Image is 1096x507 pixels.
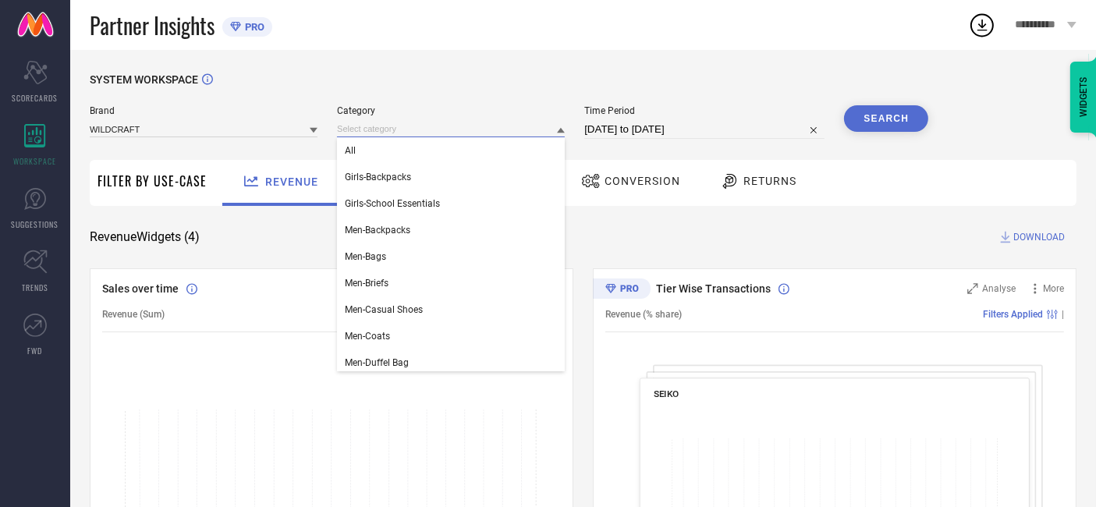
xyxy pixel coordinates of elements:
[584,120,825,139] input: Select time period
[265,175,318,188] span: Revenue
[337,164,565,190] div: Girls-Backpacks
[844,105,928,132] button: Search
[1013,229,1065,245] span: DOWNLOAD
[967,283,978,294] svg: Zoom
[337,296,565,323] div: Men-Casual Shoes
[345,198,440,209] span: Girls-School Essentials
[982,283,1016,294] span: Analyse
[90,105,317,116] span: Brand
[14,155,57,167] span: WORKSPACE
[90,73,198,86] span: SYSTEM WORKSPACE
[1062,309,1064,320] span: |
[337,349,565,376] div: Men-Duffel Bag
[102,309,165,320] span: Revenue (Sum)
[337,121,565,137] input: Select category
[337,190,565,217] div: Girls-School Essentials
[102,282,179,295] span: Sales over time
[241,21,264,33] span: PRO
[656,282,771,295] span: Tier Wise Transactions
[345,278,388,289] span: Men-Briefs
[28,345,43,356] span: FWD
[345,251,386,262] span: Men-Bags
[983,309,1043,320] span: Filters Applied
[337,105,565,116] span: Category
[345,304,423,315] span: Men-Casual Shoes
[337,243,565,270] div: Men-Bags
[90,9,215,41] span: Partner Insights
[593,278,651,302] div: Premium
[337,323,565,349] div: Men-Coats
[345,145,356,156] span: All
[345,225,410,236] span: Men-Backpacks
[968,11,996,39] div: Open download list
[12,92,59,104] span: SCORECARDS
[654,388,679,399] span: SEIKO
[22,282,48,293] span: TRENDS
[743,175,796,187] span: Returns
[605,309,682,320] span: Revenue (% share)
[12,218,59,230] span: SUGGESTIONS
[337,137,565,164] div: All
[90,229,200,245] span: Revenue Widgets ( 4 )
[1043,283,1064,294] span: More
[345,172,411,183] span: Girls-Backpacks
[584,105,825,116] span: Time Period
[337,217,565,243] div: Men-Backpacks
[345,357,409,368] span: Men-Duffel Bag
[605,175,680,187] span: Conversion
[337,270,565,296] div: Men-Briefs
[345,331,390,342] span: Men-Coats
[98,172,207,190] span: Filter By Use-Case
